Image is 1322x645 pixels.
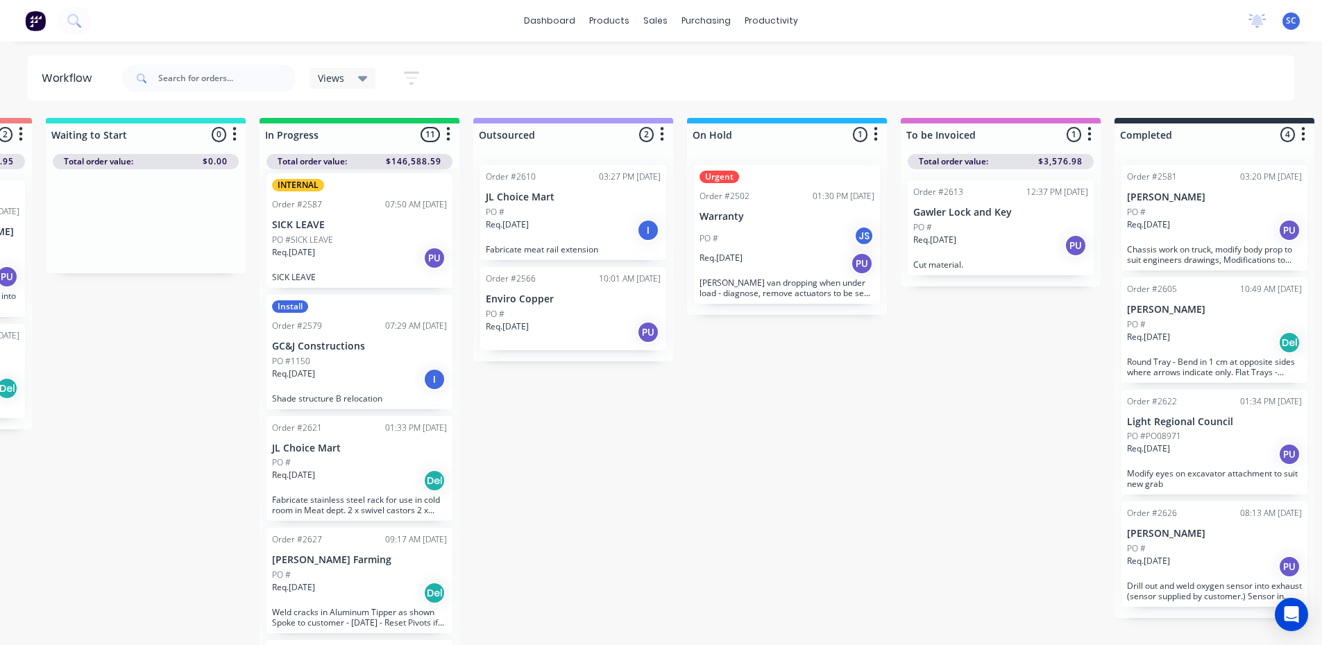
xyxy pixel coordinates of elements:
div: 01:33 PM [DATE] [385,422,447,434]
div: Order #256610:01 AM [DATE]Enviro CopperPO #Req.[DATE]PU [480,267,666,350]
div: Workflow [42,70,99,87]
p: Req. [DATE] [486,218,529,231]
p: Enviro Copper [486,293,661,305]
div: purchasing [675,10,738,31]
p: Req. [DATE] [1127,331,1170,343]
input: Search for orders... [158,64,296,92]
div: Del [423,582,446,604]
div: Order #2566 [486,273,536,285]
div: INTERNALOrder #258707:50 AM [DATE]SICK LEAVEPO #SICK LEAVEReq.[DATE]PUSICK LEAVE [266,173,452,288]
div: Order #2579 [272,320,322,332]
div: Open Intercom Messenger [1275,598,1308,631]
div: Order #2605 [1127,283,1177,295]
p: GC&J Constructions [272,341,447,352]
div: 07:50 AM [DATE] [385,198,447,211]
p: PO # [1127,206,1146,218]
a: dashboard [517,10,582,31]
div: PU [1278,219,1300,241]
p: Req. [DATE] [486,320,529,333]
div: Order #2581 [1127,171,1177,183]
span: SC [1286,15,1296,27]
div: sales [636,10,675,31]
div: PU [1278,556,1300,578]
p: [PERSON_NAME] [1127,304,1302,316]
p: Req. [DATE] [1127,218,1170,231]
div: Order #261312:37 PM [DATE]Gawler Lock and KeyPO #Req.[DATE]PUCut material. [908,180,1094,275]
div: Order #2613 [913,186,963,198]
div: Order #262101:33 PM [DATE]JL Choice MartPO #Req.[DATE]DelFabricate stainless steel rack for use i... [266,416,452,522]
div: Del [1278,332,1300,354]
p: Weld cracks in Aluminum Tipper as shown Spoke to customer - [DATE] - Reset Pivots if possible and... [272,607,447,628]
p: PO #SICK LEAVE [272,234,333,246]
p: Fabricate stainless steel rack for use in cold room in Meat dept. 2 x swivel castors 2 x straight... [272,495,447,515]
div: I [423,368,446,390]
p: Req. [DATE] [1127,442,1170,455]
div: I [637,219,659,241]
p: [PERSON_NAME] [1127,528,1302,540]
img: Factory [25,10,46,31]
div: 03:20 PM [DATE] [1240,171,1302,183]
div: PU [423,247,446,269]
div: Order #261003:27 PM [DATE]JL Choice MartPO #Req.[DATE]IFabricate meat rail extension [480,165,666,260]
div: InstallOrder #257907:29 AM [DATE]GC&J ConstructionsPO #1150Req.[DATE]IShade structure B relocation [266,295,452,409]
p: SICK LEAVE [272,272,447,282]
div: Order #2622 [1127,395,1177,408]
p: Fabricate meat rail extension [486,244,661,255]
p: Shade structure B relocation [272,393,447,404]
div: JS [854,225,874,246]
span: Total order value: [919,155,988,168]
div: Order #262608:13 AM [DATE][PERSON_NAME]PO #Req.[DATE]PUDrill out and weld oxygen sensor into exha... [1121,501,1307,607]
div: Order #2610 [486,171,536,183]
div: Order #2627 [272,533,322,546]
p: Req. [DATE] [272,246,315,259]
p: PO # [272,456,291,469]
span: Total order value: [64,155,133,168]
div: PU [1065,234,1087,257]
p: PO # [913,221,932,234]
div: 03:27 PM [DATE] [599,171,661,183]
div: PU [1278,443,1300,465]
p: Round Tray - Bend in 1 cm at opposite sides where arrows indicate only. Flat Trays - reduce width... [1127,356,1302,377]
div: Del [423,470,446,492]
p: Drill out and weld oxygen sensor into exhaust (sensor supplied by customer.) Sensor in Office [1127,580,1302,601]
div: Install [272,300,308,313]
div: 09:17 AM [DATE] [385,533,447,546]
p: Req. [DATE] [272,469,315,481]
p: Modify eyes on excavator attachment to suit new grab [1127,468,1302,489]
p: PO # [700,232,718,245]
p: Req. [DATE] [272,581,315,594]
span: Views [318,71,344,85]
div: INTERNAL [272,179,324,191]
div: Order #2502 [700,190,749,203]
p: PO #PO08971 [1127,430,1181,442]
div: 12:37 PM [DATE] [1026,186,1088,198]
div: 10:01 AM [DATE] [599,273,661,285]
div: 08:13 AM [DATE] [1240,507,1302,519]
p: [PERSON_NAME] [1127,191,1302,203]
p: Light Regional Council [1127,416,1302,428]
div: 01:34 PM [DATE] [1240,395,1302,408]
span: $0.00 [203,155,228,168]
p: Chassis work on truck, modify body prop to suit engineers drawings, Modifications to tailgate to ... [1127,244,1302,265]
span: $3,576.98 [1038,155,1083,168]
div: Order #262201:34 PM [DATE]Light Regional CouncilPO #PO08971Req.[DATE]PUModify eyes on excavator a... [1121,390,1307,495]
p: Cut material. [913,259,1088,270]
div: 07:29 AM [DATE] [385,320,447,332]
div: 10:49 AM [DATE] [1240,283,1302,295]
p: PO # [272,569,291,581]
p: PO # [1127,318,1146,331]
div: 01:30 PM [DATE] [813,190,874,203]
p: PO #1150 [272,355,310,368]
div: Order #260510:49 AM [DATE][PERSON_NAME]PO #Req.[DATE]DelRound Tray - Bend in 1 cm at opposite sid... [1121,277,1307,383]
div: Urgent [700,171,739,183]
p: JL Choice Mart [486,191,661,203]
div: PU [637,321,659,343]
p: SICK LEAVE [272,219,447,231]
p: [PERSON_NAME] Farming [272,554,447,566]
p: PO # [1127,542,1146,555]
div: Order #2621 [272,422,322,434]
div: productivity [738,10,805,31]
div: Order #2626 [1127,507,1177,519]
p: PO # [486,308,505,320]
div: Order #2587 [272,198,322,211]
